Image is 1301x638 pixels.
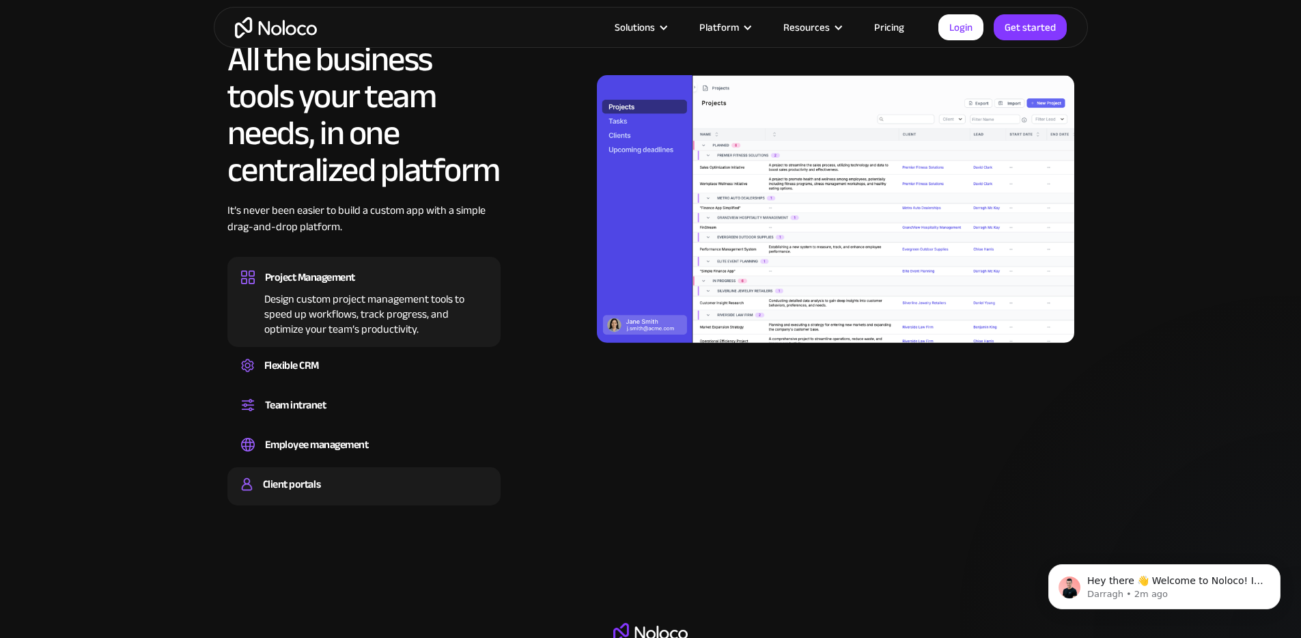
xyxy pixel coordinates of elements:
[265,434,369,455] div: Employee management
[241,455,487,459] div: Easily manage employee information, track performance, and handle HR tasks from a single platform.
[682,18,766,36] div: Platform
[227,202,501,255] div: It’s never been easier to build a custom app with a simple drag-and-drop platform.
[783,18,830,36] div: Resources
[263,474,320,495] div: Client portals
[766,18,857,36] div: Resources
[241,495,487,499] div: Build a secure, fully-branded, and personalized client portal that lets your customers self-serve.
[241,288,487,337] div: Design custom project management tools to speed up workflows, track progress, and optimize your t...
[265,395,326,415] div: Team intranet
[615,18,655,36] div: Solutions
[241,376,487,380] div: Create a custom CRM that you can adapt to your business’s needs, centralize your workflows, and m...
[938,14,983,40] a: Login
[241,415,487,419] div: Set up a central space for your team to collaborate, share information, and stay up to date on co...
[264,355,319,376] div: Flexible CRM
[994,14,1067,40] a: Get started
[227,41,501,189] h2: All the business tools your team needs, in one centralized platform
[235,17,317,38] a: home
[598,18,682,36] div: Solutions
[857,18,921,36] a: Pricing
[1028,536,1301,631] iframe: Intercom notifications message
[265,267,355,288] div: Project Management
[699,18,739,36] div: Platform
